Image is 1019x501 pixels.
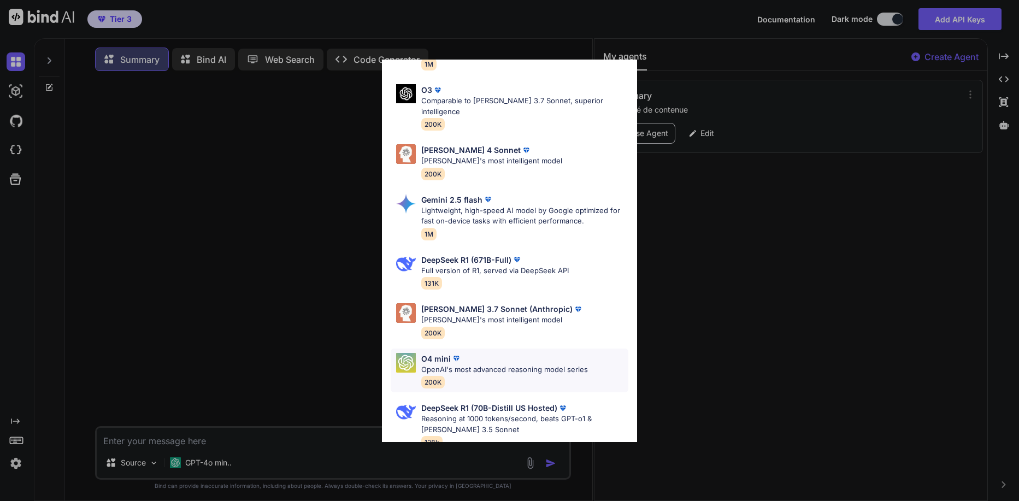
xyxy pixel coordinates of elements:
span: 128k [421,436,443,449]
img: Pick Models [396,194,416,214]
p: DeepSeek R1 (671B-Full) [421,254,511,266]
img: Pick Models [396,303,416,323]
span: 1M [421,228,437,240]
span: 131K [421,277,442,290]
p: [PERSON_NAME] 3.7 Sonnet (Anthropic) [421,303,573,315]
span: 200K [421,327,445,339]
p: O3 [421,84,432,96]
img: premium [573,304,584,315]
img: premium [521,145,532,156]
img: Pick Models [396,353,416,373]
span: 200K [421,376,445,388]
img: Pick Models [396,84,416,103]
p: Gemini 2.5 flash [421,194,482,205]
span: 1M [421,58,437,70]
img: premium [482,194,493,205]
img: premium [432,85,443,96]
p: O4 mini [421,353,451,364]
p: [PERSON_NAME] 4 Sonnet [421,144,521,156]
p: OpenAI's most advanced reasoning model series [421,364,588,375]
img: premium [511,254,522,265]
img: Pick Models [396,144,416,164]
p: Comparable to [PERSON_NAME] 3.7 Sonnet, superior intelligence [421,96,628,117]
p: DeepSeek R1 (70B-Distill US Hosted) [421,402,557,414]
p: Reasoning at 1000 tokens/second, beats GPT-o1 & [PERSON_NAME] 3.5 Sonnet [421,414,628,435]
p: [PERSON_NAME]'s most intelligent model [421,156,562,167]
img: premium [557,403,568,414]
img: premium [451,353,462,364]
p: Lightweight, high-speed AI model by Google optimized for fast on-device tasks with efficient perf... [421,205,628,227]
p: [PERSON_NAME]'s most intelligent model [421,315,584,326]
img: Pick Models [396,402,416,422]
img: Pick Models [396,254,416,274]
p: Full version of R1, served via DeepSeek API [421,266,569,276]
span: 200K [421,168,445,180]
span: 200K [421,118,445,131]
